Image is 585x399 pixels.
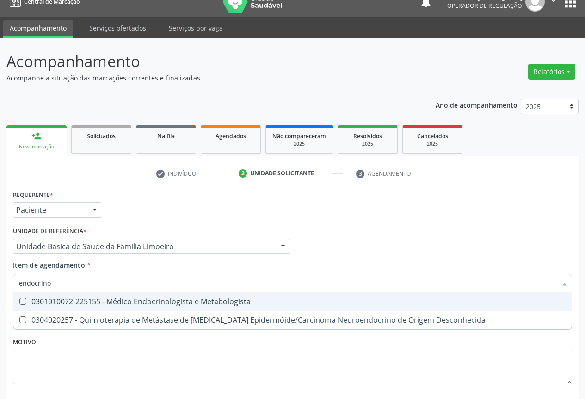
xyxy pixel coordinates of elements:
[13,335,36,350] label: Motivo
[353,132,382,140] span: Resolvidos
[87,132,116,140] span: Solicitados
[13,143,60,150] div: Nova marcação
[16,205,83,215] span: Paciente
[272,132,326,140] span: Não compareceram
[447,2,522,10] span: Operador de regulação
[13,224,86,239] label: Unidade de referência
[19,298,566,305] div: 0301010072-225155 - Médico Endocrinologista e Metabologista
[417,132,448,140] span: Cancelados
[409,141,456,147] div: 2025
[6,50,407,73] p: Acompanhamento
[272,141,326,147] div: 2025
[19,316,566,324] div: 0304020257 - Quimioterapia de Metástase de [MEDICAL_DATA] Epidermóide/Carcinoma Neuroendocrino de...
[16,242,271,251] span: Unidade Basica de Saude da Familia Limoeiro
[250,169,314,178] div: Unidade solicitante
[239,169,247,178] div: 2
[528,64,575,80] button: Relatórios
[6,73,407,83] p: Acompanhe a situação das marcações correntes e finalizadas
[13,261,85,270] span: Item de agendamento
[216,132,246,140] span: Agendados
[157,132,175,140] span: Na fila
[436,99,517,110] p: Ano de acompanhamento
[345,141,391,147] div: 2025
[19,274,557,292] input: Buscar por procedimentos
[13,188,53,202] label: Requerente
[31,131,42,141] div: person_add
[162,20,229,36] a: Serviços por vaga
[83,20,153,36] a: Serviços ofertados
[3,20,73,38] a: Acompanhamento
